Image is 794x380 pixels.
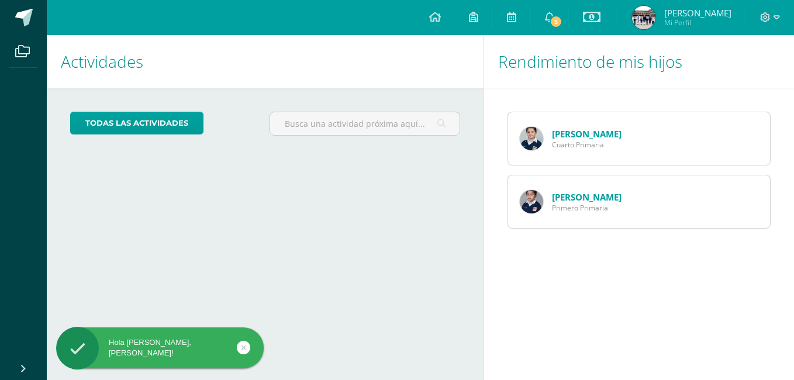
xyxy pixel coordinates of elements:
div: Hola [PERSON_NAME], [PERSON_NAME]! [56,337,264,358]
a: todas las Actividades [70,112,203,134]
img: 50c4babc3a97f92ebb2bf66d03e8a47c.png [632,6,655,29]
img: c7cee4eea72c843f07722306d2e08f0f.png [520,190,543,213]
span: [PERSON_NAME] [664,7,731,19]
h1: Actividades [61,35,470,88]
img: de711385f567b10daaebf7395953622f.png [520,127,543,150]
span: Primero Primaria [552,203,622,213]
a: [PERSON_NAME] [552,191,622,203]
a: [PERSON_NAME] [552,128,622,140]
span: Mi Perfil [664,18,731,27]
h1: Rendimiento de mis hijos [498,35,780,88]
span: 5 [550,15,562,28]
span: Cuarto Primaria [552,140,622,150]
input: Busca una actividad próxima aquí... [270,112,459,135]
